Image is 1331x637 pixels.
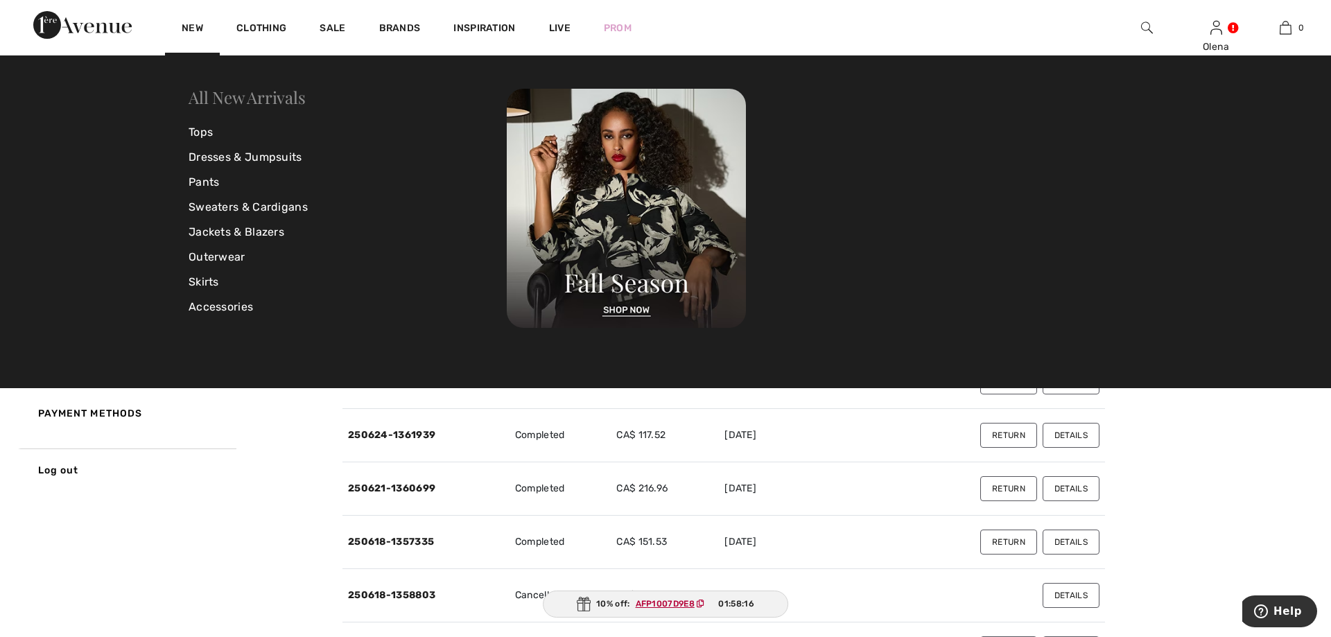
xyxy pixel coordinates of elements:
[453,22,515,37] span: Inspiration
[18,448,236,491] a: Log out
[1242,595,1317,630] iframe: Opens a widget where you can find more information
[510,409,611,462] td: Completed
[577,597,591,611] img: Gift.svg
[189,270,507,295] a: Skirts
[510,462,611,516] td: Completed
[189,245,507,270] a: Outerwear
[980,476,1037,501] button: Return
[189,86,305,108] a: All New Arrivals
[719,569,893,622] td: [DATE]
[189,220,507,245] a: Jackets & Blazers
[718,597,754,610] span: 01:58:16
[189,145,507,170] a: Dresses & Jumpsuits
[379,22,421,37] a: Brands
[189,195,507,220] a: Sweaters & Cardigans
[611,409,719,462] td: CA$ 117.52
[348,589,435,601] a: 250618-1358803
[348,536,434,548] a: 250618-1357335
[1298,21,1304,34] span: 0
[1043,583,1099,608] button: Details
[980,530,1037,555] button: Return
[510,569,611,622] td: Cancelled
[1251,19,1319,36] a: 0
[980,423,1037,448] button: Return
[507,89,746,328] img: 250825120107_a8d8ca038cac6.jpg
[549,21,571,35] a: Live
[1182,40,1250,54] div: Olena
[1043,423,1099,448] button: Details
[719,516,893,569] td: [DATE]
[1210,19,1222,36] img: My Info
[189,170,507,195] a: Pants
[1043,476,1099,501] button: Details
[33,11,132,39] img: 1ère Avenue
[1210,21,1222,34] a: Sign In
[604,21,632,35] a: Prom
[182,22,203,37] a: New
[348,482,435,494] a: 250621-1360699
[1141,19,1153,36] img: search the website
[611,516,719,569] td: CA$ 151.53
[611,462,719,516] td: CA$ 216.96
[719,409,893,462] td: [DATE]
[611,569,719,622] td: CA$ 157.07
[719,462,893,516] td: [DATE]
[18,392,236,435] a: Payment Methods
[1280,19,1291,36] img: My Bag
[636,599,695,609] ins: AFP1007D9E8
[348,429,435,441] a: 250624-1361939
[510,516,611,569] td: Completed
[189,120,507,145] a: Tops
[1043,530,1099,555] button: Details
[189,295,507,320] a: Accessories
[543,591,788,618] div: 10% off:
[236,22,286,37] a: Clothing
[320,22,345,37] a: Sale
